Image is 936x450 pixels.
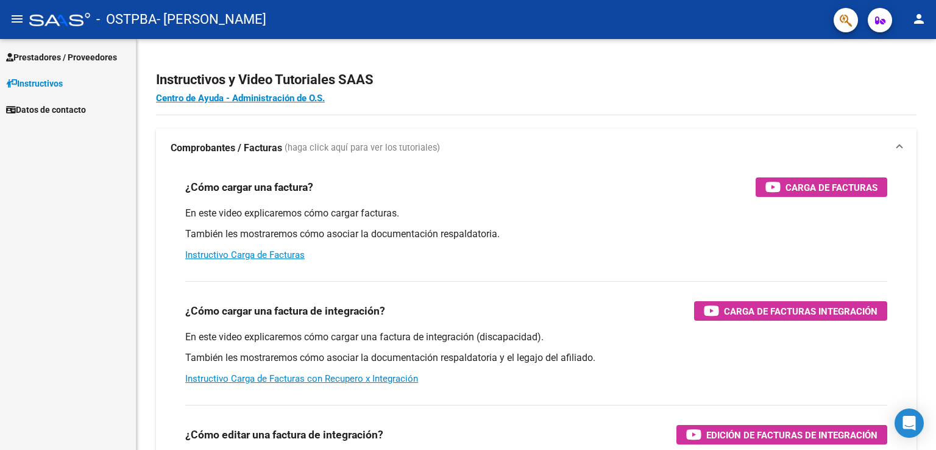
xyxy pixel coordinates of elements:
[185,373,418,384] a: Instructivo Carga de Facturas con Recupero x Integración
[185,302,385,320] h3: ¿Cómo cargar una factura de integración?
[185,179,313,196] h3: ¿Cómo cargar una factura?
[171,141,282,155] strong: Comprobantes / Facturas
[185,426,383,443] h3: ¿Cómo editar una factura de integración?
[185,249,305,260] a: Instructivo Carga de Facturas
[156,129,916,168] mat-expansion-panel-header: Comprobantes / Facturas (haga click aquí para ver los tutoriales)
[285,141,440,155] span: (haga click aquí para ver los tutoriales)
[724,304,877,319] span: Carga de Facturas Integración
[6,51,117,64] span: Prestadores / Proveedores
[6,103,86,116] span: Datos de contacto
[676,425,887,445] button: Edición de Facturas de integración
[785,180,877,195] span: Carga de Facturas
[6,77,63,90] span: Instructivos
[912,12,926,26] mat-icon: person
[895,409,924,438] div: Open Intercom Messenger
[156,68,916,91] h2: Instructivos y Video Tutoriales SAAS
[96,6,157,33] span: - OSTPBA
[185,351,887,365] p: También les mostraremos cómo asociar la documentación respaldatoria y el legajo del afiliado.
[185,227,887,241] p: También les mostraremos cómo asociar la documentación respaldatoria.
[156,93,325,104] a: Centro de Ayuda - Administración de O.S.
[185,330,887,344] p: En este video explicaremos cómo cargar una factura de integración (discapacidad).
[10,12,24,26] mat-icon: menu
[157,6,266,33] span: - [PERSON_NAME]
[694,301,887,321] button: Carga de Facturas Integración
[756,177,887,197] button: Carga de Facturas
[706,427,877,443] span: Edición de Facturas de integración
[185,207,887,220] p: En este video explicaremos cómo cargar facturas.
